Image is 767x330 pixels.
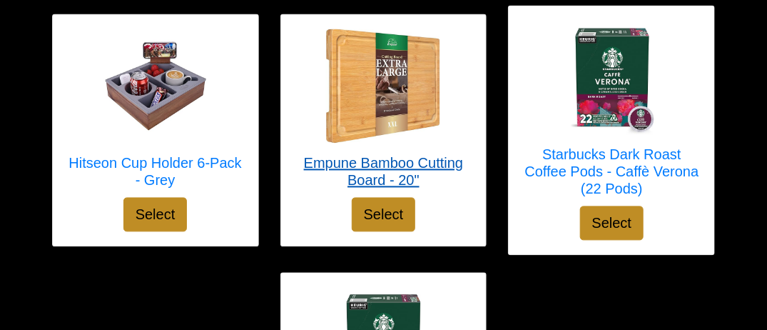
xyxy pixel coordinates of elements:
button: Select [580,206,644,241]
h5: Hitseon Cup Holder 6-Pack - Grey [67,155,244,189]
a: Starbucks Dark Roast Coffee Pods - Caffè Verona (22 Pods) Starbucks Dark Roast Coffee Pods - Caff... [523,21,700,206]
img: Starbucks Dark Roast Coffee Pods - Caffè Verona (22 Pods) [554,21,669,135]
h5: Empune Bamboo Cutting Board - 20" [295,155,472,189]
button: Select [123,198,188,232]
a: Empune Bamboo Cutting Board - 20" Empune Bamboo Cutting Board - 20" [295,29,472,198]
h5: Starbucks Dark Roast Coffee Pods - Caffè Verona (22 Pods) [523,146,700,198]
a: Hitseon Cup Holder 6-Pack - Grey Hitseon Cup Holder 6-Pack - Grey [67,29,244,198]
img: Empune Bamboo Cutting Board - 20" [326,29,440,144]
img: Hitseon Cup Holder 6-Pack - Grey [98,29,213,144]
button: Select [352,198,416,232]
